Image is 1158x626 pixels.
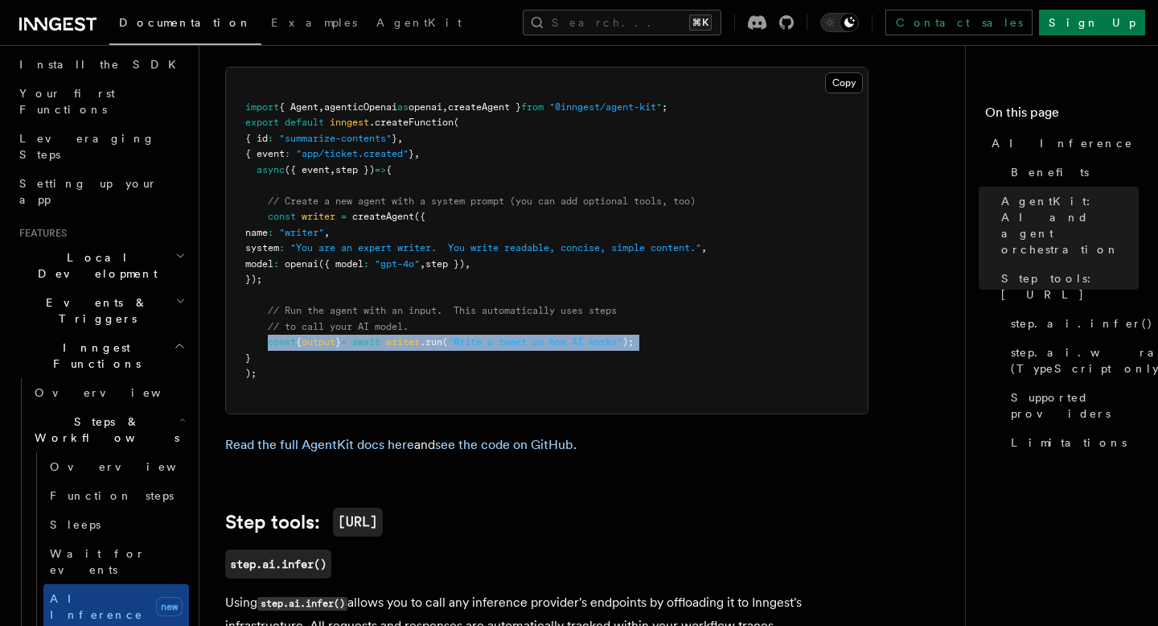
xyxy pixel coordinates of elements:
[19,177,158,206] span: Setting up your app
[13,124,189,169] a: Leveraging Steps
[995,264,1139,309] a: Step tools: [URL]
[363,258,369,270] span: :
[245,258,273,270] span: model
[225,437,414,452] a: Read the full AgentKit docs here
[330,164,335,175] span: ,
[245,101,279,113] span: import
[225,434,868,456] p: and .
[324,101,397,113] span: agenticOpenai
[820,13,859,32] button: Toggle dark mode
[279,133,392,144] span: "summarize-contents"
[261,5,367,43] a: Examples
[392,133,397,144] span: }
[1011,164,1089,180] span: Benefits
[1011,315,1153,332] span: step.ai.infer()
[43,452,189,481] a: Overview
[330,117,369,128] span: inngest
[1011,434,1127,451] span: Limitations
[521,101,544,113] span: from
[268,321,409,332] span: // to call your AI model.
[28,378,189,407] a: Overview
[825,72,863,93] button: Copy
[285,117,324,128] span: default
[397,133,403,144] span: ,
[689,14,712,31] kbd: ⌘K
[43,510,189,539] a: Sleeps
[50,592,143,621] span: AI Inference
[245,117,279,128] span: export
[992,135,1133,151] span: AI Inference
[701,242,707,253] span: ,
[285,258,318,270] span: openai
[985,129,1139,158] a: AI Inference
[435,437,573,452] a: see the code on GitHub
[119,16,252,29] span: Documentation
[285,148,290,159] span: :
[1011,389,1139,422] span: Supported providers
[376,16,462,29] span: AgentKit
[367,5,471,43] a: AgentKit
[109,5,261,45] a: Documentation
[448,336,622,348] span: "Write a tweet on how AI works"
[414,148,420,159] span: ,
[268,211,296,222] span: const
[465,258,470,270] span: ,
[43,539,189,584] a: Wait for events
[13,79,189,124] a: Your first Functions
[369,117,454,128] span: .createFunction
[290,242,701,253] span: "You are an expert writer. You write readable, concise, simple content."
[409,101,442,113] span: openai
[279,101,318,113] span: { Agent
[333,508,383,537] code: [URL]
[268,305,617,316] span: // Run the agent with an input. This automatically uses steps
[296,148,409,159] span: "app/ticket.created"
[324,227,330,238] span: ,
[13,243,189,288] button: Local Development
[268,196,696,207] span: // Create a new agent with a system prompt (you can add optional tools, too)
[13,294,175,327] span: Events & Triggers
[352,336,380,348] span: await
[375,258,420,270] span: "gpt-4o"
[1004,158,1139,187] a: Benefits
[285,164,330,175] span: ({ event
[341,211,347,222] span: =
[268,133,273,144] span: :
[442,101,448,113] span: ,
[225,508,383,537] a: Step tools:[URL]
[268,336,296,348] span: const
[409,148,414,159] span: }
[13,333,189,378] button: Inngest Functions
[50,547,146,576] span: Wait for events
[257,597,347,611] code: step.ai.infer()
[35,386,200,399] span: Overview
[245,227,268,238] span: name
[341,336,347,348] span: =
[245,368,257,379] span: );
[985,103,1139,129] h4: On this page
[1001,270,1139,303] span: Step tools: [URL]
[375,164,386,175] span: =>
[302,336,335,348] span: output
[245,148,285,159] span: { event
[245,352,251,364] span: }
[50,518,101,531] span: Sleeps
[245,274,262,285] span: });
[995,187,1139,264] a: AgentKit: AI and agent orchestration
[245,133,268,144] span: { id
[28,407,189,452] button: Steps & Workflows
[1004,428,1139,457] a: Limitations
[225,550,331,579] a: step.ai.infer()
[13,227,67,240] span: Features
[13,50,189,79] a: Install the SDK
[279,242,285,253] span: :
[1004,338,1139,383] a: step.ai.wrap() (TypeScript only)
[50,489,174,502] span: Function steps
[352,211,414,222] span: createAgent
[662,101,667,113] span: ;
[257,164,285,175] span: async
[156,597,183,616] span: new
[13,288,189,333] button: Events & Triggers
[296,336,302,348] span: {
[622,336,634,348] span: );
